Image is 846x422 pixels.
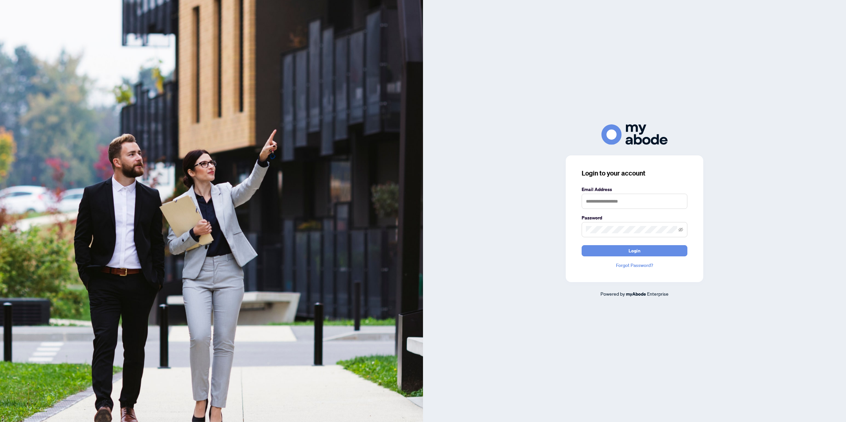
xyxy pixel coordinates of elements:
[678,227,683,232] span: eye-invisible
[582,214,687,221] label: Password
[626,290,646,298] a: myAbode
[647,291,669,297] span: Enterprise
[582,262,687,269] a: Forgot Password?
[600,291,625,297] span: Powered by
[582,169,687,178] h3: Login to your account
[582,245,687,256] button: Login
[629,245,640,256] span: Login
[601,124,668,145] img: ma-logo
[582,186,687,193] label: Email Address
